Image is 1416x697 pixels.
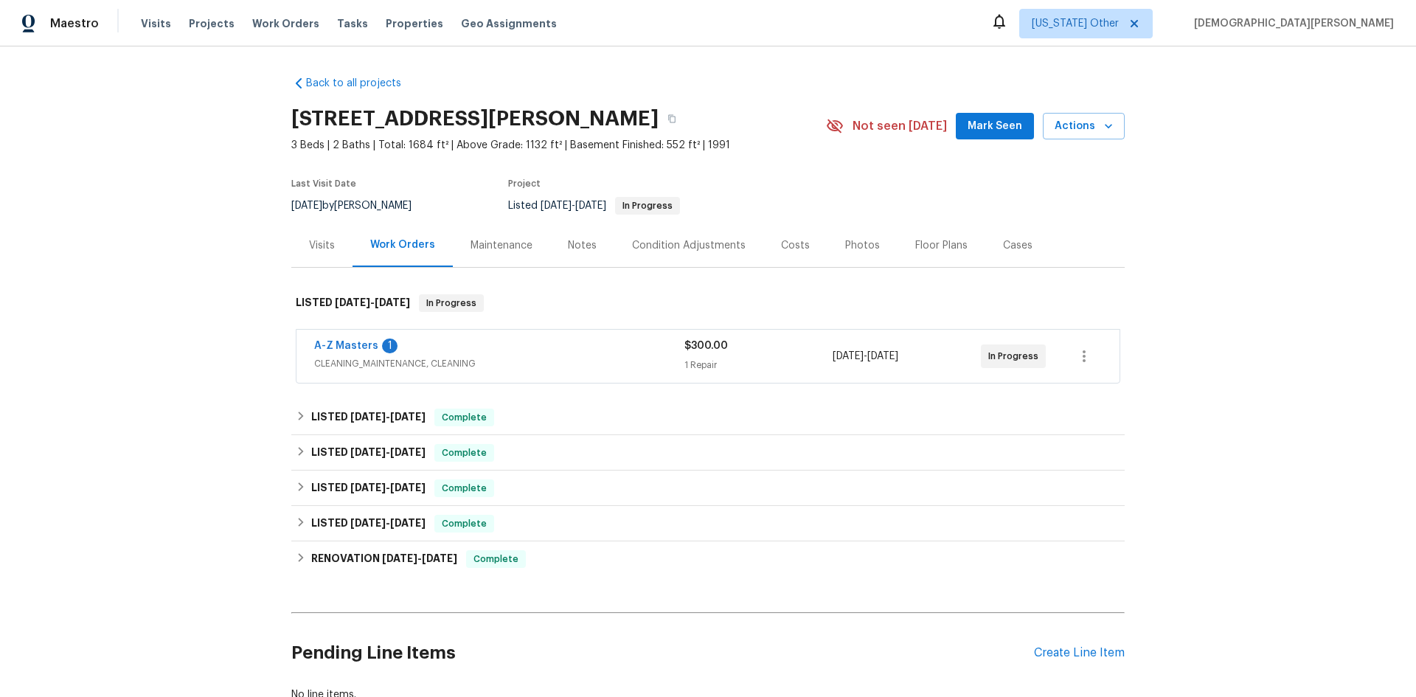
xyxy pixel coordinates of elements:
[382,553,417,564] span: [DATE]
[1032,16,1119,31] span: [US_STATE] Other
[659,105,685,132] button: Copy Address
[1188,16,1394,31] span: [DEMOGRAPHIC_DATA][PERSON_NAME]
[311,550,457,568] h6: RENOVATION
[141,16,171,31] span: Visits
[968,117,1022,136] span: Mark Seen
[1003,238,1032,253] div: Cases
[632,238,746,253] div: Condition Adjustments
[541,201,572,211] span: [DATE]
[845,238,880,253] div: Photos
[291,138,826,153] span: 3 Beds | 2 Baths | Total: 1684 ft² | Above Grade: 1132 ft² | Basement Finished: 552 ft² | 1991
[833,349,898,364] span: -
[350,447,386,457] span: [DATE]
[436,481,493,496] span: Complete
[390,518,426,528] span: [DATE]
[291,471,1125,506] div: LISTED [DATE]-[DATE]Complete
[311,409,426,426] h6: LISTED
[781,238,810,253] div: Costs
[252,16,319,31] span: Work Orders
[508,201,680,211] span: Listed
[988,349,1044,364] span: In Progress
[575,201,606,211] span: [DATE]
[684,341,728,351] span: $300.00
[471,238,532,253] div: Maintenance
[291,400,1125,435] div: LISTED [DATE]-[DATE]Complete
[311,515,426,533] h6: LISTED
[335,297,370,308] span: [DATE]
[291,76,433,91] a: Back to all projects
[422,553,457,564] span: [DATE]
[436,516,493,531] span: Complete
[370,237,435,252] div: Work Orders
[337,18,368,29] span: Tasks
[853,119,947,133] span: Not seen [DATE]
[390,412,426,422] span: [DATE]
[1034,646,1125,660] div: Create Line Item
[617,201,678,210] span: In Progress
[309,238,335,253] div: Visits
[350,518,386,528] span: [DATE]
[375,297,410,308] span: [DATE]
[291,541,1125,577] div: RENOVATION [DATE]-[DATE]Complete
[382,339,398,353] div: 1
[350,412,426,422] span: -
[684,358,833,372] div: 1 Repair
[291,197,429,215] div: by [PERSON_NAME]
[1055,117,1113,136] span: Actions
[390,482,426,493] span: [DATE]
[291,179,356,188] span: Last Visit Date
[291,201,322,211] span: [DATE]
[350,412,386,422] span: [DATE]
[508,179,541,188] span: Project
[390,447,426,457] span: [DATE]
[350,518,426,528] span: -
[867,351,898,361] span: [DATE]
[382,553,457,564] span: -
[350,447,426,457] span: -
[296,294,410,312] h6: LISTED
[50,16,99,31] span: Maestro
[541,201,606,211] span: -
[915,238,968,253] div: Floor Plans
[568,238,597,253] div: Notes
[1043,113,1125,140] button: Actions
[189,16,235,31] span: Projects
[291,435,1125,471] div: LISTED [DATE]-[DATE]Complete
[291,506,1125,541] div: LISTED [DATE]-[DATE]Complete
[833,351,864,361] span: [DATE]
[350,482,386,493] span: [DATE]
[291,619,1034,687] h2: Pending Line Items
[314,341,378,351] a: A-Z Masters
[335,297,410,308] span: -
[436,410,493,425] span: Complete
[291,280,1125,327] div: LISTED [DATE]-[DATE]In Progress
[311,444,426,462] h6: LISTED
[468,552,524,566] span: Complete
[314,356,684,371] span: CLEANING_MAINTENANCE, CLEANING
[311,479,426,497] h6: LISTED
[386,16,443,31] span: Properties
[956,113,1034,140] button: Mark Seen
[350,482,426,493] span: -
[461,16,557,31] span: Geo Assignments
[291,111,659,126] h2: [STREET_ADDRESS][PERSON_NAME]
[436,445,493,460] span: Complete
[420,296,482,311] span: In Progress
